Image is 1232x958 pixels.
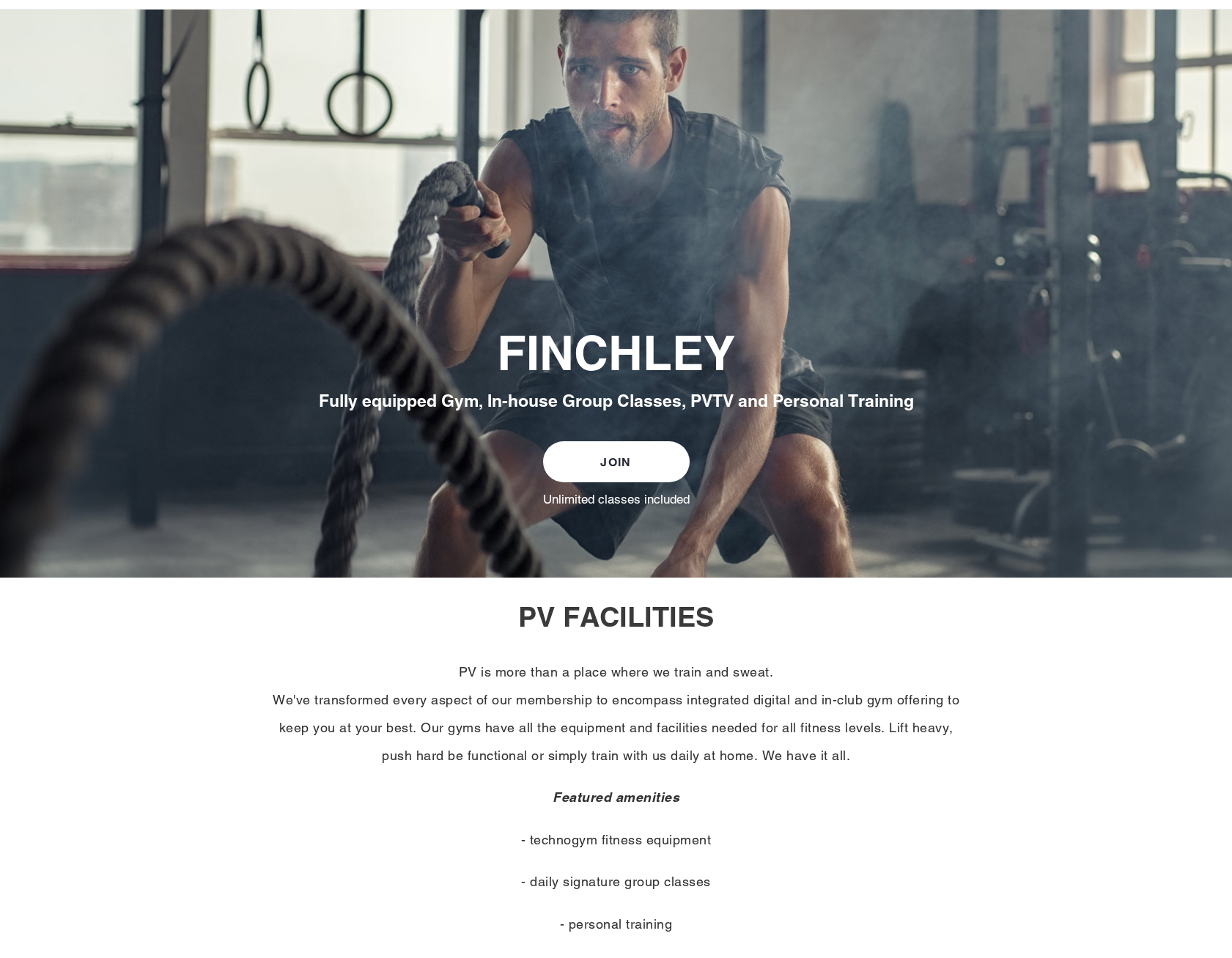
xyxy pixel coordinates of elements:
[217,325,1016,383] h2: FINCHLEY
[319,391,914,410] span: Fully equipped Gym, In-house Group Classes, PVTV and Personal Training
[265,910,968,938] p: - personal training
[265,868,968,896] p: - daily signature group classes
[265,658,968,770] p: PV is more than a place where we train and sweat. We've transformed every aspect of our membershi...
[265,826,968,854] p: - technogym fitness equipment
[217,600,1016,633] h2: PV FACILITIES
[553,789,679,805] em: Featured amenities
[543,491,690,507] label: Unlimited classes included
[543,441,690,482] a: JOIN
